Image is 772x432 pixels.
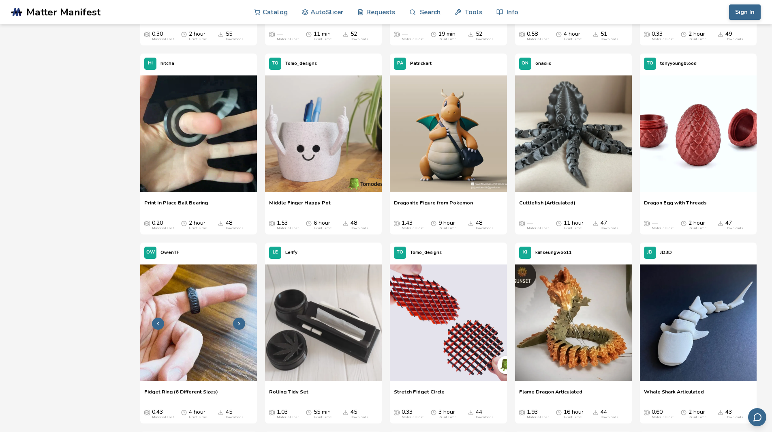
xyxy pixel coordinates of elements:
[438,226,456,230] div: Print Time
[314,220,331,230] div: 6 hour
[277,226,299,230] div: Material Cost
[351,409,368,419] div: 45
[269,389,308,401] a: Rolling Tidy Set
[522,61,528,66] span: ON
[689,415,706,419] div: Print Time
[181,31,187,37] span: Average Print Time
[152,31,174,41] div: 0.30
[402,415,423,419] div: Material Cost
[564,220,584,230] div: 11 hour
[601,415,618,419] div: Downloads
[394,31,400,37] span: Average Cost
[402,409,423,419] div: 0.33
[189,415,207,419] div: Print Time
[269,31,275,37] span: Average Cost
[519,31,525,37] span: Average Cost
[26,6,101,18] span: Matter Manifest
[218,220,224,226] span: Downloads
[394,409,400,415] span: Average Cost
[681,31,686,37] span: Average Print Time
[601,37,618,41] div: Downloads
[285,248,297,257] p: Le4fy
[660,59,697,68] p: tonyyoungblood
[564,409,584,419] div: 16 hour
[468,409,474,415] span: Downloads
[468,220,474,226] span: Downloads
[226,37,244,41] div: Downloads
[556,31,562,37] span: Average Print Time
[681,220,686,226] span: Average Print Time
[343,409,349,415] span: Downloads
[148,61,153,66] span: HI
[314,415,331,419] div: Print Time
[273,250,278,255] span: LE
[218,409,224,415] span: Downloads
[306,409,312,415] span: Average Print Time
[314,226,331,230] div: Print Time
[189,31,207,41] div: 2 hour
[397,61,403,66] span: PA
[564,31,582,41] div: 4 hour
[644,409,650,415] span: Average Cost
[476,226,494,230] div: Downloads
[718,409,723,415] span: Downloads
[402,37,423,41] div: Material Cost
[527,415,549,419] div: Material Cost
[144,389,218,401] span: Fidget Ring (6 Different Sizes)
[226,31,244,41] div: 55
[438,409,456,419] div: 3 hour
[269,220,275,226] span: Average Cost
[343,220,349,226] span: Downloads
[689,226,706,230] div: Print Time
[601,220,618,230] div: 47
[527,226,549,230] div: Material Cost
[144,31,150,37] span: Average Cost
[160,59,174,68] p: hitcha
[519,220,525,226] span: Average Cost
[601,226,618,230] div: Downloads
[644,200,707,212] span: Dragon Egg with Threads
[431,31,436,37] span: Average Print Time
[410,59,432,68] p: Patrickart
[660,248,672,257] p: JD3D
[593,31,599,37] span: Downloads
[556,220,562,226] span: Average Print Time
[647,250,652,255] span: JD
[527,37,549,41] div: Material Cost
[535,59,551,68] p: onasiis
[226,226,244,230] div: Downloads
[144,200,208,212] span: Print In Place Ball Bearing
[519,200,575,212] a: Cuttlefish (Articulated)
[394,200,473,212] span: Dragonite Figure from Pokemon
[519,389,582,401] a: Flame Dragon Articulated
[314,409,331,419] div: 55 min
[593,409,599,415] span: Downloads
[402,226,423,230] div: Material Cost
[402,31,407,37] span: —
[725,220,743,230] div: 47
[748,408,766,426] button: Send feedback via email
[725,409,743,419] div: 43
[277,31,282,37] span: —
[438,220,456,230] div: 9 hour
[277,37,299,41] div: Material Cost
[476,37,494,41] div: Downloads
[644,389,704,401] a: Whale Shark Articulated
[269,409,275,415] span: Average Cost
[718,220,723,226] span: Downloads
[394,389,445,401] a: Stretch Fidget Circle
[181,220,187,226] span: Average Print Time
[160,248,179,257] p: OwenTF
[226,220,244,230] div: 48
[652,409,674,419] div: 0.60
[277,415,299,419] div: Material Cost
[146,250,155,255] span: OW
[272,61,278,66] span: TO
[351,31,368,41] div: 52
[523,250,527,255] span: KI
[189,220,207,230] div: 2 hour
